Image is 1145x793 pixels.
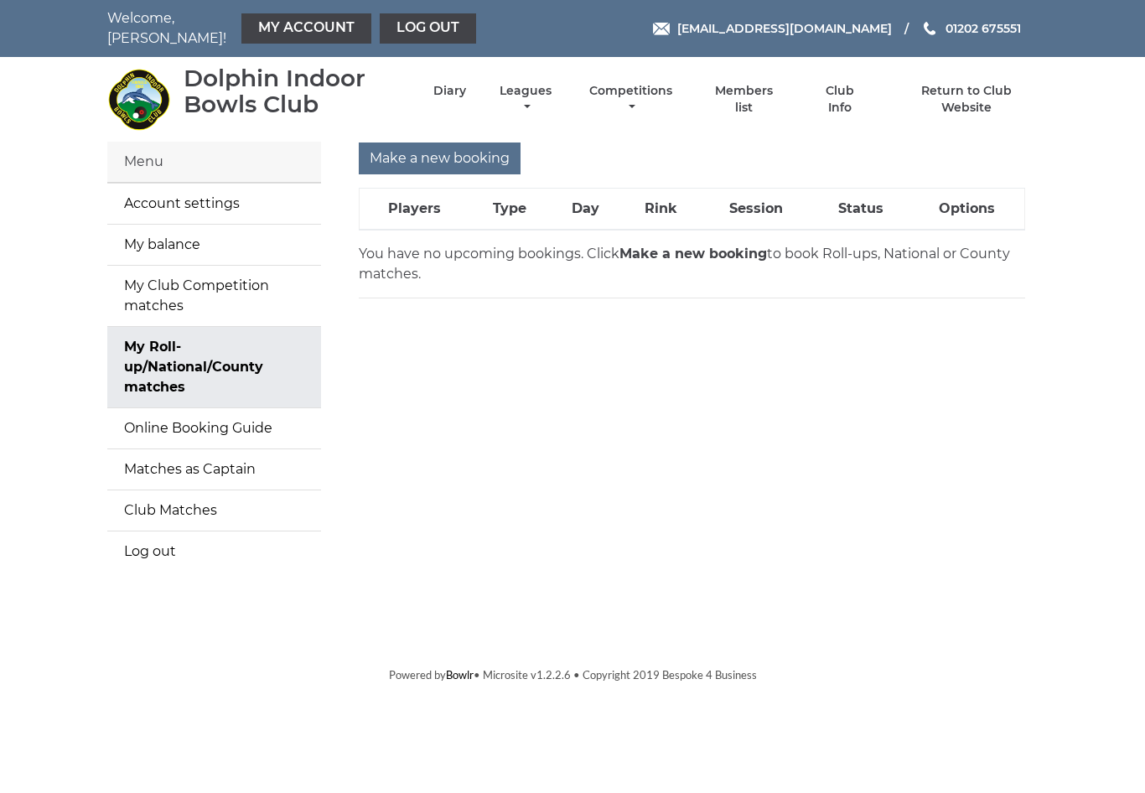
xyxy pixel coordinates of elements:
img: Dolphin Indoor Bowls Club [107,68,170,131]
th: Day [550,189,622,231]
a: Log out [107,531,321,572]
a: Club Info [812,83,867,116]
th: Options [909,189,1024,231]
div: Menu [107,142,321,183]
a: Online Booking Guide [107,408,321,448]
strong: Make a new booking [619,246,767,262]
a: My balance [107,225,321,265]
a: Club Matches [107,490,321,531]
span: 01202 675551 [946,21,1021,36]
a: My Club Competition matches [107,266,321,326]
a: My Account [241,13,371,44]
th: Status [811,189,909,231]
span: [EMAIL_ADDRESS][DOMAIN_NAME] [677,21,892,36]
nav: Welcome, [PERSON_NAME]! [107,8,480,49]
input: Make a new booking [359,143,521,174]
a: Competitions [585,83,676,116]
img: Email [653,23,670,35]
a: Email [EMAIL_ADDRESS][DOMAIN_NAME] [653,19,892,38]
img: Phone us [924,22,935,35]
a: Bowlr [446,668,474,682]
a: Account settings [107,184,321,224]
th: Rink [621,189,701,231]
a: Phone us 01202 675551 [921,19,1021,38]
a: Leagues [495,83,556,116]
a: Return to Club Website [896,83,1038,116]
span: Powered by • Microsite v1.2.2.6 • Copyright 2019 Bespoke 4 Business [389,668,757,682]
th: Session [701,189,811,231]
a: Log out [380,13,476,44]
div: Dolphin Indoor Bowls Club [184,65,404,117]
th: Players [360,189,469,231]
a: Members list [706,83,783,116]
p: You have no upcoming bookings. Click to book Roll-ups, National or County matches. [359,244,1025,284]
a: Diary [433,83,466,99]
a: My Roll-up/National/County matches [107,327,321,407]
th: Type [469,189,550,231]
a: Matches as Captain [107,449,321,490]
